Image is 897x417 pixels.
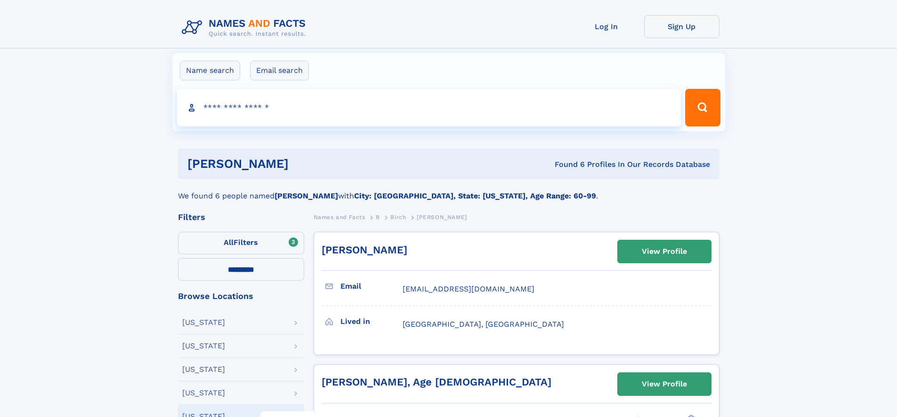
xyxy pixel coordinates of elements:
img: Logo Names and Facts [178,15,314,40]
h3: Lived in [340,314,403,330]
a: View Profile [618,240,711,263]
a: Sign Up [644,15,719,38]
div: [US_STATE] [182,342,225,350]
div: We found 6 people named with . [178,179,719,202]
a: View Profile [618,373,711,395]
div: Filters [178,213,304,221]
span: [GEOGRAPHIC_DATA], [GEOGRAPHIC_DATA] [403,320,564,329]
div: Browse Locations [178,292,304,300]
div: View Profile [642,373,687,395]
span: [EMAIL_ADDRESS][DOMAIN_NAME] [403,284,534,293]
a: [PERSON_NAME], Age [DEMOGRAPHIC_DATA] [322,376,551,388]
label: Email search [250,61,309,80]
b: [PERSON_NAME] [275,191,338,200]
input: search input [177,89,681,126]
div: [US_STATE] [182,319,225,326]
span: [PERSON_NAME] [417,214,467,220]
span: All [224,238,234,247]
a: Birch [390,211,406,223]
a: B [376,211,380,223]
b: City: [GEOGRAPHIC_DATA], State: [US_STATE], Age Range: 60-99 [354,191,596,200]
span: B [376,214,380,220]
div: Found 6 Profiles In Our Records Database [421,159,710,170]
h3: Email [340,278,403,294]
label: Filters [178,232,304,254]
div: [US_STATE] [182,366,225,373]
a: Log In [569,15,644,38]
button: Search Button [685,89,720,126]
span: Birch [390,214,406,220]
label: Name search [180,61,240,80]
a: Names and Facts [314,211,365,223]
div: View Profile [642,241,687,262]
a: [PERSON_NAME] [322,244,407,256]
h1: [PERSON_NAME] [187,158,422,170]
div: [US_STATE] [182,389,225,397]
